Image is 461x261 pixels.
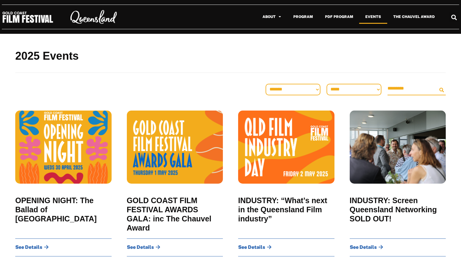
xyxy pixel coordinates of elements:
[266,84,320,95] select: Sort filter
[238,245,272,250] a: See Details
[238,245,265,250] span: See Details
[15,49,446,63] h2: 2025 Events
[127,245,160,250] a: See Details
[327,84,381,95] select: Venue Filter
[127,245,154,250] span: See Details
[256,10,287,24] a: About
[387,10,441,24] a: The Chauvel Award
[15,245,42,250] span: See Details
[319,10,359,24] a: PDF Program
[388,82,437,95] input: Search Filter
[238,196,334,223] a: INDUSTRY: “What’s next in the Queensland Film industry”
[350,196,446,223] a: INDUSTRY: Screen Queensland Networking SOLD OUT!
[127,196,223,232] a: GOLD COAST FILM FESTIVAL AWARDS GALA: inc The Chauvel Award
[287,10,319,24] a: Program
[449,12,459,22] div: Search
[350,245,377,250] span: See Details
[131,10,441,24] nav: Menu
[350,245,383,250] a: See Details
[15,196,112,223] a: OPENING NIGHT: The Ballad of [GEOGRAPHIC_DATA]
[15,245,49,250] a: See Details
[359,10,387,24] a: Events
